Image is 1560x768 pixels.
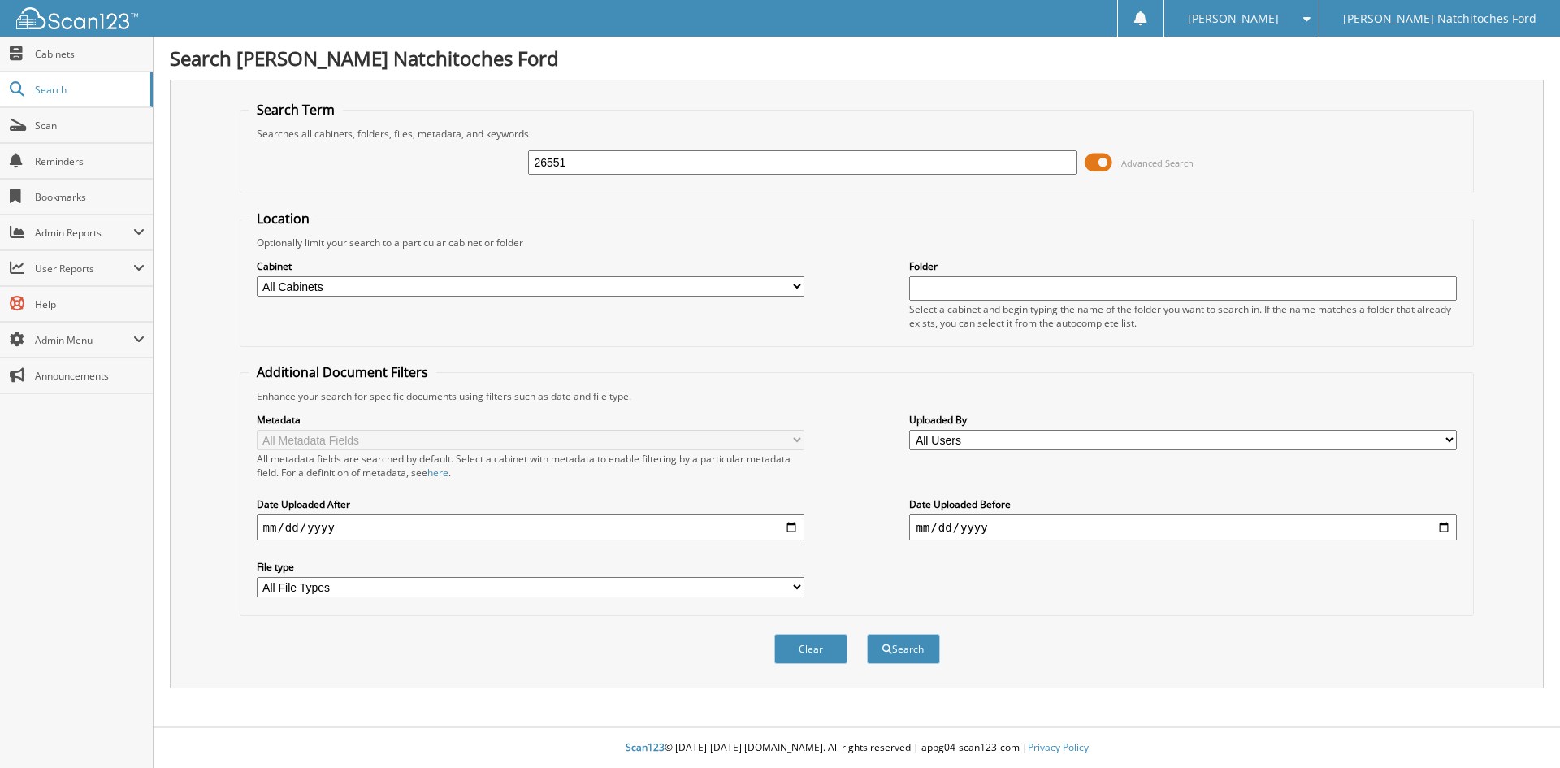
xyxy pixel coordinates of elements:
[249,101,343,119] legend: Search Term
[909,497,1457,511] label: Date Uploaded Before
[249,363,436,381] legend: Additional Document Filters
[249,236,1466,249] div: Optionally limit your search to a particular cabinet or folder
[257,497,804,511] label: Date Uploaded After
[1479,690,1560,768] iframe: Chat Widget
[170,45,1544,72] h1: Search [PERSON_NAME] Natchitoches Ford
[774,634,847,664] button: Clear
[909,302,1457,330] div: Select a cabinet and begin typing the name of the folder you want to search in. If the name match...
[35,262,133,276] span: User Reports
[16,7,138,29] img: scan123-logo-white.svg
[249,389,1466,403] div: Enhance your search for specific documents using filters such as date and file type.
[249,210,318,228] legend: Location
[35,226,133,240] span: Admin Reports
[427,466,448,479] a: here
[35,333,133,347] span: Admin Menu
[1028,740,1089,754] a: Privacy Policy
[257,413,804,427] label: Metadata
[909,259,1457,273] label: Folder
[1188,14,1279,24] span: [PERSON_NAME]
[154,728,1560,768] div: © [DATE]-[DATE] [DOMAIN_NAME]. All rights reserved | appg04-scan123-com |
[35,297,145,311] span: Help
[35,154,145,168] span: Reminders
[257,514,804,540] input: start
[257,560,804,574] label: File type
[249,127,1466,141] div: Searches all cabinets, folders, files, metadata, and keywords
[35,119,145,132] span: Scan
[909,413,1457,427] label: Uploaded By
[35,83,142,97] span: Search
[1343,14,1536,24] span: [PERSON_NAME] Natchitoches Ford
[35,369,145,383] span: Announcements
[867,634,940,664] button: Search
[257,452,804,479] div: All metadata fields are searched by default. Select a cabinet with metadata to enable filtering b...
[909,514,1457,540] input: end
[257,259,804,273] label: Cabinet
[1121,157,1194,169] span: Advanced Search
[35,190,145,204] span: Bookmarks
[35,47,145,61] span: Cabinets
[626,740,665,754] span: Scan123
